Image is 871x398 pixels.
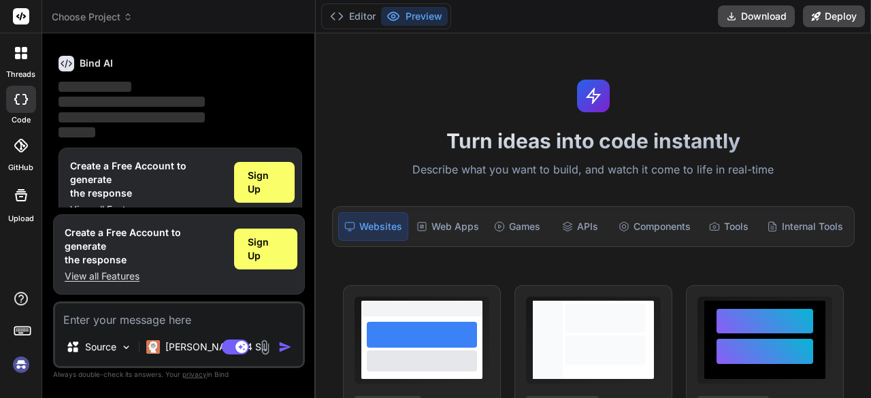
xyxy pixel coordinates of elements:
h1: Turn ideas into code instantly [324,129,863,153]
label: threads [6,69,35,80]
label: code [12,114,31,126]
img: Pick Models [120,342,132,353]
img: signin [10,353,33,376]
span: ‌ [59,97,205,107]
button: Editor [325,7,381,26]
div: Web Apps [411,212,484,241]
button: Deploy [803,5,865,27]
span: ‌ [59,127,95,137]
span: ‌ [59,82,131,92]
p: Always double-check its answers. Your in Bind [53,368,305,381]
button: Download [718,5,795,27]
p: View all Features [65,269,223,283]
div: Internal Tools [761,212,849,241]
span: Sign Up [248,169,281,196]
p: Describe what you want to build, and watch it come to life in real-time [324,161,863,179]
div: APIs [550,212,610,241]
h1: Create a Free Account to generate the response [70,159,223,200]
span: Sign Up [248,235,284,263]
h6: Bind AI [80,56,113,70]
img: attachment [257,339,273,355]
p: Source [85,340,116,354]
div: Components [613,212,696,241]
div: Games [487,212,547,241]
h1: Create a Free Account to generate the response [65,226,223,267]
label: Upload [8,213,34,225]
span: ‌ [59,112,205,122]
button: Preview [381,7,448,26]
span: privacy [182,370,207,378]
img: Claude 4 Sonnet [146,340,160,354]
p: View all Features [70,203,223,216]
img: icon [278,340,292,354]
div: Tools [699,212,759,241]
div: Websites [338,212,408,241]
p: [PERSON_NAME] 4 S.. [165,340,267,354]
label: GitHub [8,162,33,173]
span: Choose Project [52,10,133,24]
